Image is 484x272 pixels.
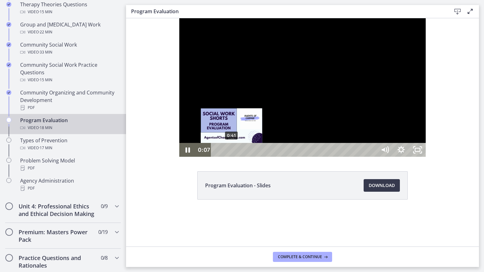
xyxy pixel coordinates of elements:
[101,254,107,262] span: 0 / 8
[20,157,118,172] div: Problem Solving Model
[20,164,118,172] div: PDF
[39,48,52,56] span: · 33 min
[364,179,400,192] a: Download
[6,62,11,67] i: Completed
[205,182,271,189] span: Program Evaluation - Slides
[369,182,395,189] span: Download
[39,8,52,16] span: · 15 min
[6,2,11,7] i: Completed
[20,8,118,16] div: Video
[19,254,95,269] h2: Practice Questions and Rationales
[20,41,118,56] div: Community Social Work
[39,76,52,84] span: · 15 min
[98,228,107,236] span: 0 / 19
[20,76,118,84] div: Video
[273,252,332,262] button: Complete & continue
[6,42,11,47] i: Completed
[20,144,118,152] div: Video
[19,228,95,243] h2: Premium: Masters Power Pack
[6,22,11,27] i: Completed
[20,21,118,36] div: Group and [MEDICAL_DATA] Work
[20,116,118,132] div: Program Evaluation
[126,18,479,157] iframe: Video Lesson
[20,89,118,111] div: Community Organizing and Community Development
[20,137,118,152] div: Types of Prevention
[20,28,118,36] div: Video
[19,202,95,218] h2: Unit 4: Professional Ethics and Ethical Decision Making
[101,202,107,210] span: 0 / 9
[251,125,267,139] button: Mute
[20,184,118,192] div: PDF
[20,104,118,111] div: PDF
[20,1,118,16] div: Therapy Theories Questions
[20,124,118,132] div: Video
[20,48,118,56] div: Video
[20,177,118,192] div: Agency Administration
[39,28,52,36] span: · 22 min
[131,8,441,15] h3: Program Evaluation
[278,254,322,259] span: Complete & continue
[267,125,283,139] button: Show settings menu
[39,144,52,152] span: · 17 min
[283,125,300,139] button: Unfullscreen
[6,90,11,95] i: Completed
[20,61,118,84] div: Community Social Work Practice Questions
[39,124,52,132] span: · 18 min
